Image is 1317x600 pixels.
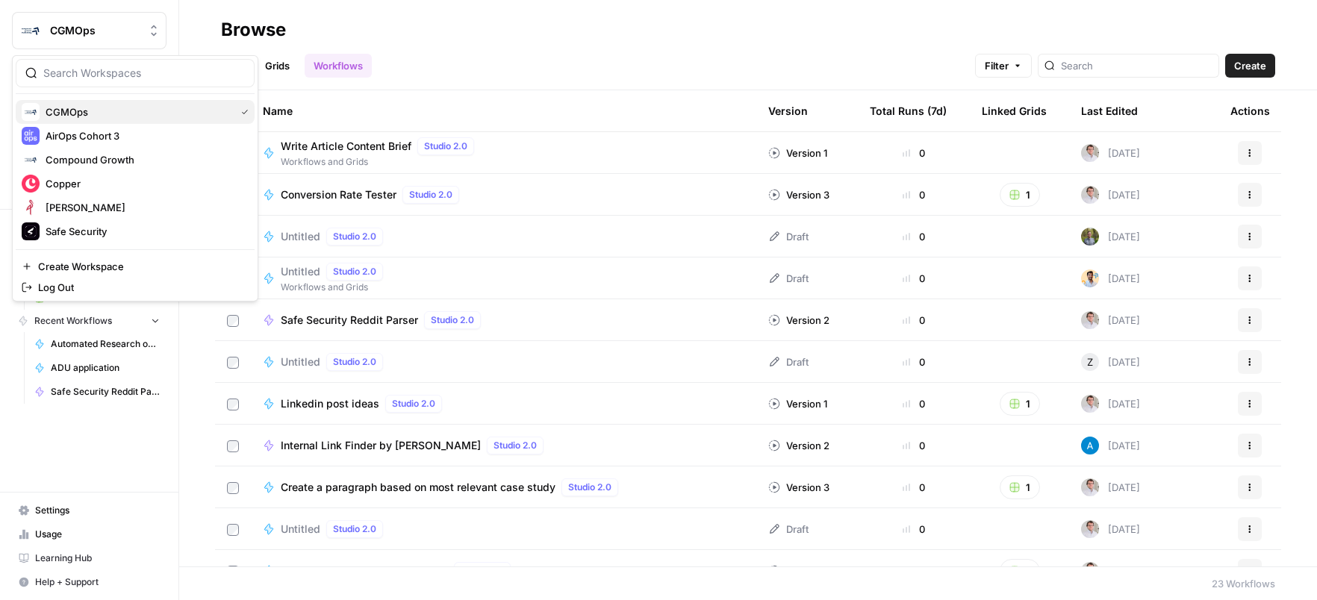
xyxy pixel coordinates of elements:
[870,438,958,453] div: 0
[281,354,320,369] span: Untitled
[1000,475,1040,499] button: 1
[333,522,376,536] span: Studio 2.0
[22,151,40,169] img: Compound Growth Logo
[1081,228,1099,246] img: ir1ty8mf6kvc1hjjoy03u9yxuew8
[1081,144,1140,162] div: [DATE]
[46,200,125,215] span: [PERSON_NAME]
[12,310,166,332] button: Recent Workflows
[870,522,958,537] div: 0
[46,224,107,239] span: Safe Security
[768,90,808,131] div: Version
[870,396,958,411] div: 0
[17,17,44,44] img: CGMOps Logo
[281,563,448,578] span: Linkedin post builder with review
[1081,520,1140,538] div: [DATE]
[333,265,376,278] span: Studio 2.0
[281,313,418,328] span: Safe Security Reddit Parser
[768,396,827,411] div: Version 1
[1081,520,1099,538] img: gb5sba3xopuoyap1i3ljhgpw2lzq
[1234,58,1266,73] span: Create
[870,313,958,328] div: 0
[28,332,166,356] a: Automated Research on new leads
[263,137,744,169] a: Write Article Content BriefStudio 2.0Workflows and Grids
[1081,228,1140,246] div: [DATE]
[46,176,81,191] span: Copper
[768,522,809,537] div: Draft
[263,395,744,413] a: Linkedin post ideasStudio 2.0
[1081,186,1099,204] img: gb5sba3xopuoyap1i3ljhgpw2lzq
[975,54,1032,78] button: Filter
[768,146,827,160] div: Version 1
[1081,144,1099,162] img: gb5sba3xopuoyap1i3ljhgpw2lzq
[392,397,435,410] span: Studio 2.0
[263,311,744,329] a: Safe Security Reddit ParserStudio 2.0
[1081,437,1099,454] img: o3cqybgnmipr355j8nz4zpq1mc6x
[1081,562,1099,580] img: gb5sba3xopuoyap1i3ljhgpw2lzq
[263,520,744,538] a: UntitledStudio 2.0
[982,90,1047,131] div: Linked Grids
[38,259,124,274] span: Create Workspace
[35,575,160,589] span: Help + Support
[12,570,166,594] button: Help + Support
[263,90,744,131] div: Name
[12,12,166,49] button: Workspace: CGMOps
[22,175,40,193] img: Copper Logo
[1081,478,1099,496] img: gb5sba3xopuoyap1i3ljhgpw2lzq
[281,264,320,279] span: Untitled
[38,280,74,295] span: Log Out
[870,90,947,131] div: Total Runs (7d)
[870,271,958,286] div: 0
[263,478,744,496] a: Create a paragraph based on most relevant case studyStudio 2.0
[221,18,286,42] div: Browse
[768,438,829,453] div: Version 2
[1081,478,1140,496] div: [DATE]
[1087,354,1093,369] span: Z
[1000,183,1040,207] button: 1
[281,281,389,294] span: Workflows and Grids
[12,522,166,546] a: Usage
[1000,559,1040,583] button: 1
[256,54,299,78] a: Grids
[281,155,480,169] span: Workflows and Grids
[870,229,958,244] div: 0
[870,146,958,160] div: 0
[22,127,40,145] img: AirOps Cohort 3 Logo
[263,353,744,371] a: UntitledStudio 2.0
[263,437,744,454] a: Internal Link Finder by [PERSON_NAME]Studio 2.0
[1081,269,1099,287] img: lbvmmv95rfn6fxquksmlpnk8be0v
[768,271,809,286] div: Draft
[1081,269,1140,287] div: [DATE]
[16,277,255,298] a: Log Out
[50,23,140,38] span: CGMOps
[409,188,452,201] span: Studio 2.0
[1081,562,1140,580] div: [DATE]
[333,355,376,369] span: Studio 2.0
[281,396,379,411] span: Linkedin post ideas
[1081,311,1099,329] img: gb5sba3xopuoyap1i3ljhgpw2lzq
[263,228,744,246] a: UntitledStudio 2.0
[43,66,245,81] input: Search Workspaces
[281,187,396,202] span: Conversion Rate Tester
[1081,353,1140,371] div: [DATE]
[870,354,958,369] div: 0
[985,58,1009,73] span: Filter
[35,551,160,565] span: Learning Hub
[768,480,829,495] div: Version 3
[16,256,255,277] a: Create Workspace
[768,229,809,244] div: Draft
[870,563,958,578] div: 0
[28,356,166,380] a: ADU application
[1081,311,1140,329] div: [DATE]
[12,499,166,522] a: Settings
[51,337,160,351] span: Automated Research on new leads
[431,313,474,327] span: Studio 2.0
[1061,58,1212,73] input: Search
[568,481,611,494] span: Studio 2.0
[12,55,258,301] div: Workspace: CGMOps
[46,104,88,119] span: CGMOps
[51,361,160,375] span: ADU application
[1225,54,1275,78] button: Create
[51,385,160,399] span: Safe Security Reddit Parser
[263,263,744,294] a: UntitledStudio 2.0Workflows and Grids
[768,313,829,328] div: Version 2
